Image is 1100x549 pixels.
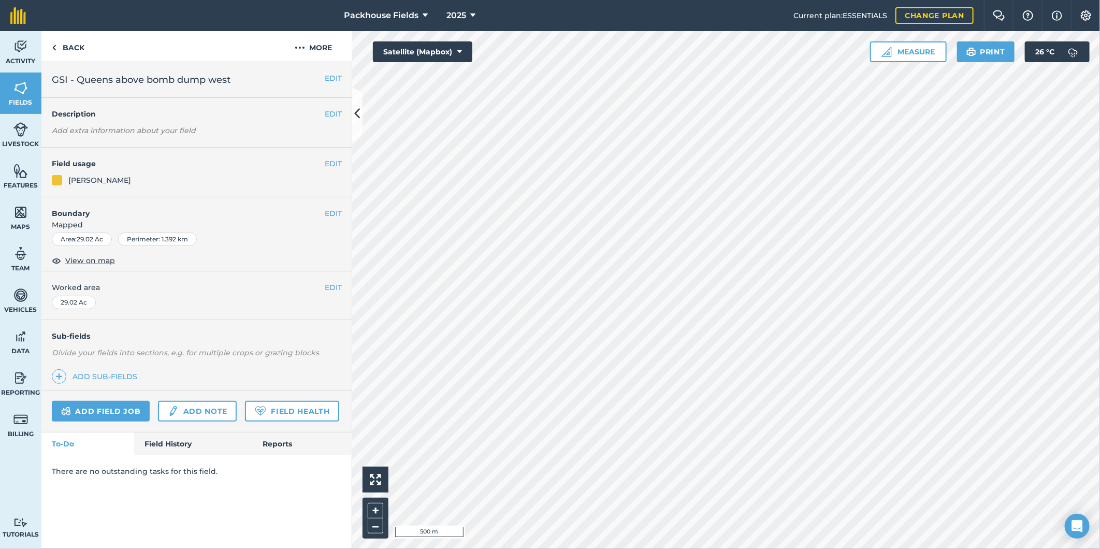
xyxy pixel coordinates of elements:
[1022,10,1034,21] img: A question mark icon
[368,518,383,533] button: –
[52,282,342,293] span: Worked area
[167,405,179,417] img: svg+xml;base64,PD94bWwgdmVyc2lvbj0iMS4wIiBlbmNvZGluZz0idXRmLTgiPz4KPCEtLSBHZW5lcmF0b3I6IEFkb2JlIE...
[52,126,196,135] em: Add extra information about your field
[41,330,352,342] h4: Sub-fields
[13,287,28,303] img: svg+xml;base64,PD94bWwgdmVyc2lvbj0iMS4wIiBlbmNvZGluZz0idXRmLTgiPz4KPCEtLSBHZW5lcmF0b3I6IEFkb2JlIE...
[957,41,1015,62] button: Print
[13,246,28,262] img: svg+xml;base64,PD94bWwgdmVyc2lvbj0iMS4wIiBlbmNvZGluZz0idXRmLTgiPz4KPCEtLSBHZW5lcmF0b3I6IEFkb2JlIE...
[52,108,342,120] h4: Description
[52,233,112,246] div: Area : 29.02 Ac
[52,348,319,357] em: Divide your fields into sections, e.g. for multiple crops or grazing blocks
[52,158,325,169] h4: Field usage
[41,219,352,230] span: Mapped
[52,73,230,87] span: GSI - Queens above bomb dump west
[41,31,95,62] a: Back
[13,163,28,179] img: svg+xml;base64,PHN2ZyB4bWxucz0iaHR0cDovL3d3dy53My5vcmcvMjAwMC9zdmciIHdpZHRoPSI1NiIgaGVpZ2h0PSI2MC...
[870,41,947,62] button: Measure
[52,369,141,384] a: Add sub-fields
[41,197,325,219] h4: Boundary
[370,474,381,485] img: Four arrows, one pointing top left, one top right, one bottom right and the last bottom left
[52,254,115,267] button: View on map
[13,412,28,427] img: svg+xml;base64,PD94bWwgdmVyc2lvbj0iMS4wIiBlbmNvZGluZz0idXRmLTgiPz4KPCEtLSBHZW5lcmF0b3I6IEFkb2JlIE...
[1025,41,1090,62] button: 26 °C
[55,370,63,383] img: svg+xml;base64,PHN2ZyB4bWxucz0iaHR0cDovL3d3dy53My5vcmcvMjAwMC9zdmciIHdpZHRoPSIxNCIgaGVpZ2h0PSIyNC...
[65,255,115,266] span: View on map
[1080,10,1092,21] img: A cog icon
[41,432,134,455] a: To-Do
[1065,514,1090,539] div: Open Intercom Messenger
[325,208,342,219] button: EDIT
[118,233,197,246] div: Perimeter : 1.392 km
[13,39,28,54] img: svg+xml;base64,PD94bWwgdmVyc2lvbj0iMS4wIiBlbmNvZGluZz0idXRmLTgiPz4KPCEtLSBHZW5lcmF0b3I6IEFkb2JlIE...
[52,296,96,309] div: 29.02 Ac
[13,329,28,344] img: svg+xml;base64,PD94bWwgdmVyc2lvbj0iMS4wIiBlbmNvZGluZz0idXRmLTgiPz4KPCEtLSBHZW5lcmF0b3I6IEFkb2JlIE...
[13,122,28,137] img: svg+xml;base64,PD94bWwgdmVyc2lvbj0iMS4wIiBlbmNvZGluZz0idXRmLTgiPz4KPCEtLSBHZW5lcmF0b3I6IEFkb2JlIE...
[881,47,892,57] img: Ruler icon
[325,108,342,120] button: EDIT
[325,282,342,293] button: EDIT
[10,7,26,24] img: fieldmargin Logo
[274,31,352,62] button: More
[1035,41,1054,62] span: 26 ° C
[13,370,28,386] img: svg+xml;base64,PD94bWwgdmVyc2lvbj0iMS4wIiBlbmNvZGluZz0idXRmLTgiPz4KPCEtLSBHZW5lcmF0b3I6IEFkb2JlIE...
[966,46,976,58] img: svg+xml;base64,PHN2ZyB4bWxucz0iaHR0cDovL3d3dy53My5vcmcvMjAwMC9zdmciIHdpZHRoPSIxOSIgaGVpZ2h0PSIyNC...
[13,205,28,220] img: svg+xml;base64,PHN2ZyB4bWxucz0iaHR0cDovL3d3dy53My5vcmcvMjAwMC9zdmciIHdpZHRoPSI1NiIgaGVpZ2h0PSI2MC...
[52,466,342,477] p: There are no outstanding tasks for this field.
[325,158,342,169] button: EDIT
[368,503,383,518] button: +
[52,254,61,267] img: svg+xml;base64,PHN2ZyB4bWxucz0iaHR0cDovL3d3dy53My5vcmcvMjAwMC9zdmciIHdpZHRoPSIxOCIgaGVpZ2h0PSIyNC...
[68,175,131,186] div: [PERSON_NAME]
[245,401,339,422] a: Field Health
[373,41,472,62] button: Satellite (Mapbox)
[52,401,150,422] a: Add field job
[325,73,342,84] button: EDIT
[52,41,56,54] img: svg+xml;base64,PHN2ZyB4bWxucz0iaHR0cDovL3d3dy53My5vcmcvMjAwMC9zdmciIHdpZHRoPSI5IiBoZWlnaHQ9IjI0Ii...
[13,80,28,96] img: svg+xml;base64,PHN2ZyB4bWxucz0iaHR0cDovL3d3dy53My5vcmcvMjAwMC9zdmciIHdpZHRoPSI1NiIgaGVpZ2h0PSI2MC...
[252,432,352,455] a: Reports
[446,9,466,22] span: 2025
[61,405,71,417] img: svg+xml;base64,PD94bWwgdmVyc2lvbj0iMS4wIiBlbmNvZGluZz0idXRmLTgiPz4KPCEtLSBHZW5lcmF0b3I6IEFkb2JlIE...
[158,401,237,422] a: Add note
[295,41,305,54] img: svg+xml;base64,PHN2ZyB4bWxucz0iaHR0cDovL3d3dy53My5vcmcvMjAwMC9zdmciIHdpZHRoPSIyMCIgaGVpZ2h0PSIyNC...
[1063,41,1083,62] img: svg+xml;base64,PD94bWwgdmVyc2lvbj0iMS4wIiBlbmNvZGluZz0idXRmLTgiPz4KPCEtLSBHZW5lcmF0b3I6IEFkb2JlIE...
[134,432,252,455] a: Field History
[993,10,1005,21] img: Two speech bubbles overlapping with the left bubble in the forefront
[1052,9,1062,22] img: svg+xml;base64,PHN2ZyB4bWxucz0iaHR0cDovL3d3dy53My5vcmcvMjAwMC9zdmciIHdpZHRoPSIxNyIgaGVpZ2h0PSIxNy...
[13,518,28,528] img: svg+xml;base64,PD94bWwgdmVyc2lvbj0iMS4wIiBlbmNvZGluZz0idXRmLTgiPz4KPCEtLSBHZW5lcmF0b3I6IEFkb2JlIE...
[793,10,887,21] span: Current plan : ESSENTIALS
[344,9,418,22] span: Packhouse Fields
[895,7,974,24] a: Change plan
